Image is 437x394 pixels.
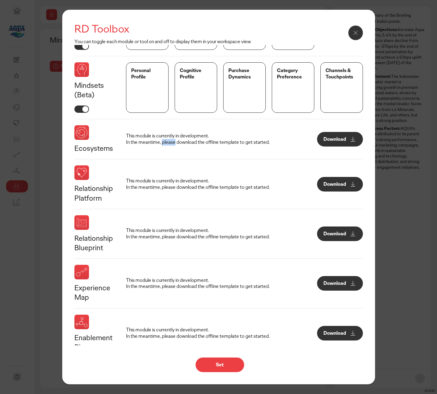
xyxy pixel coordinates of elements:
button: Set [196,358,244,372]
button: Download [317,326,363,340]
button: Download [317,276,363,291]
p: Download [323,231,346,236]
p: Mindsets (Beta) [74,81,114,99]
p: Channels & Touchpoints [326,67,358,80]
p: Relationship Blueprint [74,233,114,252]
button: Download [317,132,363,147]
p: Experience Map [74,283,114,302]
p: Cognitive Profile [180,67,212,80]
p: Set [202,362,238,367]
button: Download [317,177,363,192]
p: Download [323,331,346,336]
p: This module is currently in development. In the meantime, please download the offline template to... [126,277,270,290]
p: Enablement Plan [74,333,114,352]
p: Download [323,281,346,286]
p: Purchase Dynamics [228,67,261,80]
p: This module is currently in development. In the meantime, please download the offline template to... [126,133,270,146]
p: Download [323,182,346,187]
p: You can toggle each module or tool on and off to display them in your workspace view [74,39,365,45]
p: Download [323,137,346,142]
h2: RD Toolbox [74,22,365,36]
p: Category Preference [277,67,309,80]
p: Relationship Platform [74,184,114,202]
p: This module is currently in development. In the meantime, please download the offline template to... [126,178,270,191]
p: Personal Profile [131,67,163,80]
button: Download [317,226,363,241]
p: This module is currently in development. In the meantime, please download the offline template to... [126,227,270,240]
p: Ecosystems [74,143,114,153]
p: This module is currently in development. In the meantime, please download the offline template to... [126,327,270,340]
